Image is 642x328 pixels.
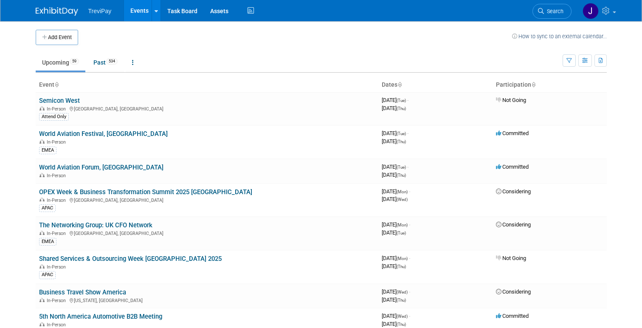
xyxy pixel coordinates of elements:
[496,164,529,170] span: Committed
[47,139,68,145] span: In-Person
[382,138,406,144] span: [DATE]
[496,221,531,228] span: Considering
[397,189,408,194] span: (Mon)
[397,106,406,111] span: (Thu)
[39,238,56,246] div: EMEA
[397,98,406,103] span: (Tue)
[496,255,526,261] span: Not Going
[496,313,529,319] span: Committed
[397,314,408,319] span: (Wed)
[382,188,410,195] span: [DATE]
[496,188,531,195] span: Considering
[397,165,406,170] span: (Tue)
[39,164,163,171] a: World Aviation Forum, [GEOGRAPHIC_DATA]
[382,196,408,202] span: [DATE]
[397,231,406,235] span: (Tue)
[39,97,80,105] a: Semicon West
[409,255,410,261] span: -
[39,322,45,326] img: In-Person Event
[39,196,375,203] div: [GEOGRAPHIC_DATA], [GEOGRAPHIC_DATA]
[39,198,45,202] img: In-Person Event
[407,97,408,103] span: -
[39,173,45,177] img: In-Person Event
[397,173,406,178] span: (Thu)
[47,173,68,178] span: In-Person
[47,106,68,112] span: In-Person
[397,139,406,144] span: (Thu)
[106,58,118,65] span: 534
[382,130,408,136] span: [DATE]
[39,313,162,320] a: 5th North America Automotive B2B Meeting
[47,198,68,203] span: In-Person
[397,264,406,269] span: (Thu)
[397,197,408,202] span: (Wed)
[39,271,56,279] div: APAC
[397,298,406,303] span: (Thu)
[583,3,599,19] img: Jeff Coppolo
[493,78,607,92] th: Participation
[39,139,45,144] img: In-Person Event
[39,105,375,112] div: [GEOGRAPHIC_DATA], [GEOGRAPHIC_DATA]
[39,188,252,196] a: OPEX Week & Business Transformation Summit 2025 [GEOGRAPHIC_DATA]
[36,78,378,92] th: Event
[87,54,124,71] a: Past534
[397,223,408,227] span: (Mon)
[409,288,410,295] span: -
[378,78,493,92] th: Dates
[397,322,406,327] span: (Thu)
[496,97,526,103] span: Not Going
[397,256,408,261] span: (Mon)
[39,297,375,303] div: [US_STATE], [GEOGRAPHIC_DATA]
[39,113,69,121] div: Attend Only
[39,255,222,263] a: Shared Services & Outsourcing Week [GEOGRAPHIC_DATA] 2025
[36,7,78,16] img: ExhibitDay
[409,188,410,195] span: -
[39,106,45,110] img: In-Person Event
[531,81,535,88] a: Sort by Participation Type
[382,164,408,170] span: [DATE]
[382,229,406,236] span: [DATE]
[382,313,410,319] span: [DATE]
[382,221,410,228] span: [DATE]
[409,221,410,228] span: -
[88,8,112,14] span: TreviPay
[382,255,410,261] span: [DATE]
[397,81,402,88] a: Sort by Start Date
[39,229,375,236] div: [GEOGRAPHIC_DATA], [GEOGRAPHIC_DATA]
[47,264,68,270] span: In-Person
[382,172,406,178] span: [DATE]
[496,288,531,295] span: Considering
[382,297,406,303] span: [DATE]
[39,231,45,235] img: In-Person Event
[39,130,168,138] a: World Aviation Festival, [GEOGRAPHIC_DATA]
[36,30,78,45] button: Add Event
[407,164,408,170] span: -
[39,298,45,302] img: In-Person Event
[36,54,85,71] a: Upcoming59
[39,204,56,212] div: APAC
[407,130,408,136] span: -
[39,147,56,154] div: EMEA
[47,322,68,328] span: In-Person
[532,4,572,19] a: Search
[39,288,126,296] a: Business Travel Show America
[70,58,79,65] span: 59
[39,264,45,269] img: In-Person Event
[47,231,68,236] span: In-Person
[397,290,408,294] span: (Wed)
[382,288,410,295] span: [DATE]
[512,33,607,40] a: How to sync to an external calendar...
[409,313,410,319] span: -
[544,8,563,14] span: Search
[47,298,68,303] span: In-Person
[382,321,406,327] span: [DATE]
[382,105,406,111] span: [DATE]
[382,263,406,269] span: [DATE]
[496,130,529,136] span: Committed
[397,131,406,136] span: (Tue)
[39,221,152,229] a: The Networking Group: UK CFO Network
[54,81,59,88] a: Sort by Event Name
[382,97,408,103] span: [DATE]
